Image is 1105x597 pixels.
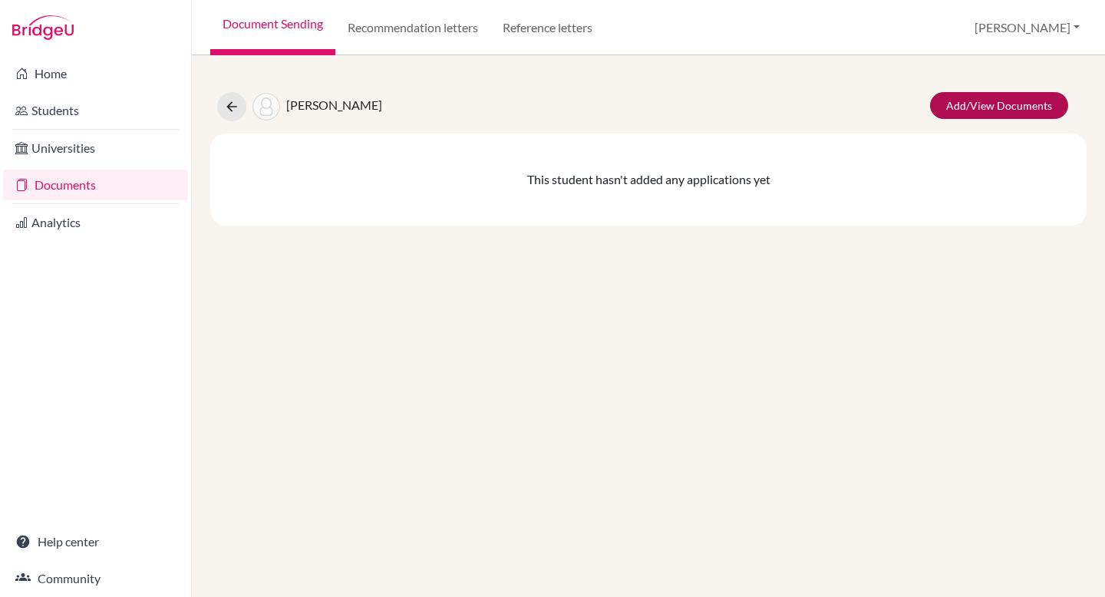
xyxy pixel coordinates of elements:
a: Community [3,563,188,594]
a: Documents [3,170,188,200]
img: Bridge-U [12,15,74,40]
a: Analytics [3,207,188,238]
a: Students [3,95,188,126]
button: [PERSON_NAME] [968,13,1087,42]
a: Home [3,58,188,89]
div: This student hasn't added any applications yet [210,134,1087,226]
a: Add/View Documents [930,92,1068,119]
span: [PERSON_NAME] [286,97,382,112]
a: Help center [3,526,188,557]
a: Universities [3,133,188,163]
